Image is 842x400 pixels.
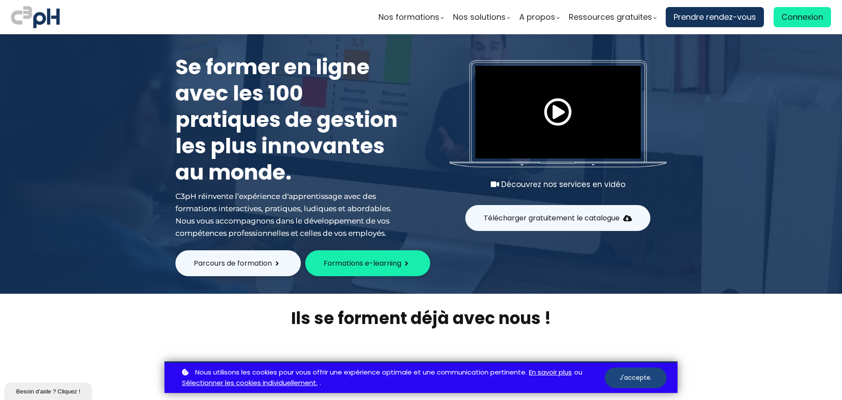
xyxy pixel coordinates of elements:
span: A propos [519,11,555,24]
a: Connexion [774,7,831,27]
span: Connexion [781,11,823,24]
iframe: chat widget [4,381,94,400]
h1: Se former en ligne avec les 100 pratiques de gestion les plus innovantes au monde. [175,54,403,186]
span: Formations e-learning [324,258,401,269]
span: Prendre rendez-vous [674,11,756,24]
div: Découvrez nos services en vidéo [450,178,667,191]
h2: Ils se forment déjà avec nous ! [164,307,678,329]
a: En savoir plus [529,367,572,378]
div: C3pH réinvente l’expérience d'apprentissage avec des formations interactives, pratiques, ludiques... [175,190,403,239]
span: Télécharger gratuitement le catalogue [484,213,620,223]
span: Ressources gratuites [569,11,652,24]
p: ou . [180,367,605,389]
img: logo C3PH [11,4,60,30]
button: Télécharger gratuitement le catalogue [465,205,650,231]
a: Sélectionner les cookies individuellement. [182,378,318,389]
button: J'accepte. [605,368,667,388]
span: Nos solutions [453,11,506,24]
a: Prendre rendez-vous [666,7,764,27]
span: Nous utilisons les cookies pour vous offrir une expérience optimale et une communication pertinente. [195,367,527,378]
button: Formations e-learning [305,250,430,276]
span: Nos formations [378,11,439,24]
span: Parcours de formation [194,258,272,269]
button: Parcours de formation [175,250,301,276]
